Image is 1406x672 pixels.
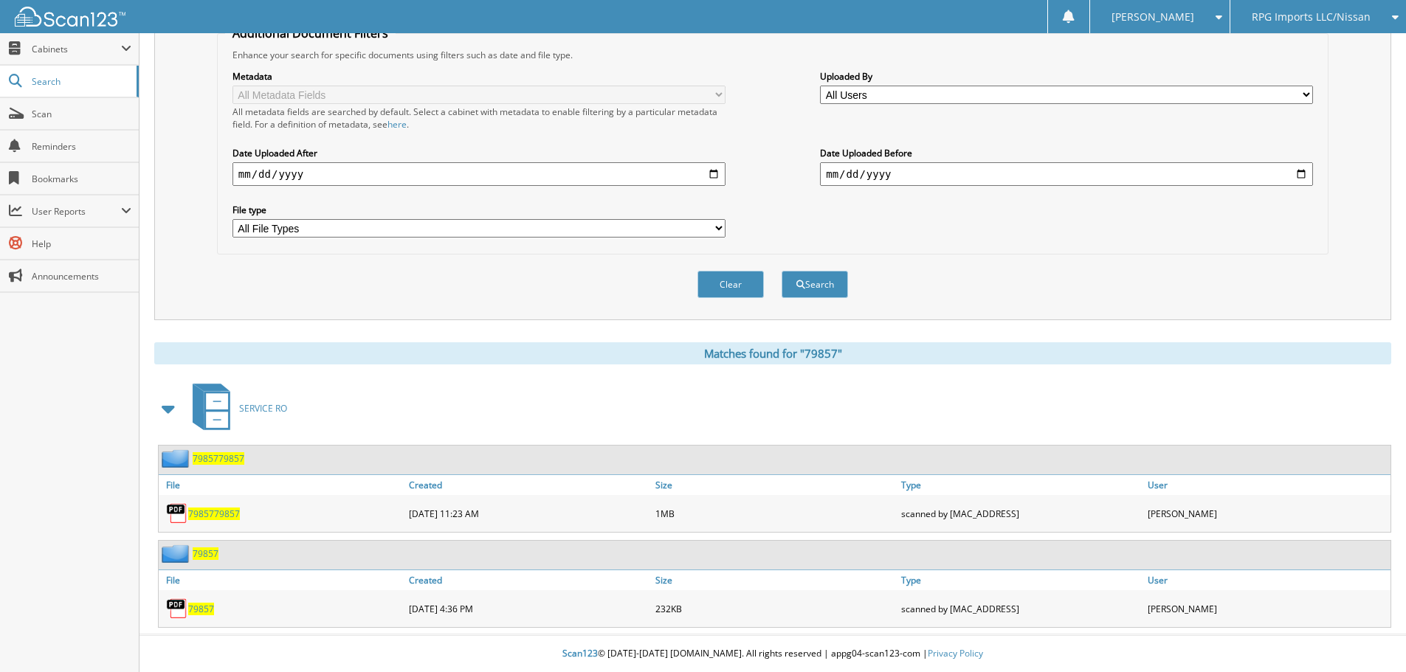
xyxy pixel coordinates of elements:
[193,452,218,465] span: 79857
[405,475,652,495] a: Created
[225,49,1320,61] div: Enhance your search for specific documents using filters such as date and file type.
[1144,499,1391,528] div: [PERSON_NAME]
[897,570,1144,590] a: Type
[1144,594,1391,623] div: [PERSON_NAME]
[897,499,1144,528] div: scanned by [MAC_ADDRESS]
[897,594,1144,623] div: scanned by [MAC_ADDRESS]
[32,270,131,283] span: Announcements
[159,570,405,590] a: File
[652,594,898,623] div: 232KB
[1332,601,1406,672] iframe: Chat Widget
[32,108,131,120] span: Scan
[188,508,214,520] span: 79857
[214,508,240,520] span: 79857
[405,594,652,623] div: [DATE] 4:36 PM
[562,647,598,659] span: Scan123
[193,547,218,560] a: 79857
[387,118,407,131] a: here
[405,570,652,590] a: Created
[232,105,726,131] div: All metadata fields are searched by default. Select a cabinet with metadata to enable filtering b...
[820,162,1313,186] input: end
[232,162,726,186] input: start
[1112,13,1194,21] span: [PERSON_NAME]
[232,204,726,216] label: File type
[239,402,287,415] span: SERVICE RO
[193,452,244,465] a: 7985779857
[232,147,726,159] label: Date Uploaded After
[1252,13,1371,21] span: RPG Imports LLC/Nissan
[32,75,129,88] span: Search
[652,475,898,495] a: Size
[166,597,188,620] img: PDF.png
[154,342,1391,364] div: Matches found for "79857"
[162,544,193,563] img: folder2.png
[1144,475,1391,495] a: User
[928,647,983,659] a: Privacy Policy
[405,499,652,528] div: [DATE] 11:23 AM
[697,271,764,298] button: Clear
[782,271,848,298] button: Search
[32,205,121,218] span: User Reports
[32,173,131,185] span: Bookmarks
[188,603,214,615] a: 79857
[32,238,131,250] span: Help
[188,508,240,520] a: 7985779857
[820,147,1313,159] label: Date Uploaded Before
[1144,570,1391,590] a: User
[225,25,396,41] legend: Additional Document Filters
[897,475,1144,495] a: Type
[232,70,726,83] label: Metadata
[820,70,1313,83] label: Uploaded By
[184,379,287,437] a: SERVICE RO
[652,499,898,528] div: 1MB
[162,449,193,468] img: folder2.png
[32,140,131,153] span: Reminders
[159,475,405,495] a: File
[139,636,1406,672] div: © [DATE]-[DATE] [DOMAIN_NAME]. All rights reserved | appg04-scan123-com |
[15,7,125,27] img: scan123-logo-white.svg
[218,452,244,465] span: 79857
[166,502,188,524] img: PDF.png
[652,570,898,590] a: Size
[32,43,121,55] span: Cabinets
